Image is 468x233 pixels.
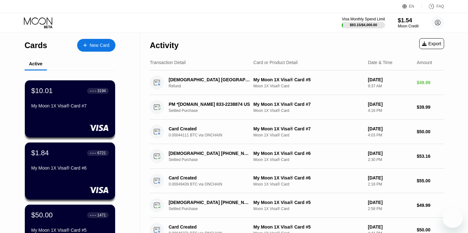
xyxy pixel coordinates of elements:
[417,60,432,65] div: Amount
[253,126,363,131] div: My Moon 1X Visa® Card #7
[368,175,412,180] div: [DATE]
[368,200,412,205] div: [DATE]
[150,144,444,169] div: [DEMOGRAPHIC_DATA] [PHONE_NUMBER] USSettled PurchaseMy Moon 1X Visa® Card #6Moon 1X Visa® Card[DA...
[342,17,385,21] div: Visa Monthly Spend Limit
[150,120,444,144] div: Card Created0.00044111 BTC via ONCHAINMy Moon 1X Visa® Card #7Moon 1X Visa® Card[DATE]4:03 PM$50.00
[169,126,251,131] div: Card Created
[253,133,363,137] div: Moon 1X Visa® Card
[368,133,412,137] div: 4:03 PM
[150,60,186,65] div: Transaction Detail
[90,90,96,92] div: ● ● ● ●
[350,23,377,27] div: $93.15 / $4,000.00
[169,175,251,180] div: Card Created
[417,154,444,159] div: $53.16
[368,224,412,229] div: [DATE]
[253,224,363,229] div: My Moon 1X Visa® Card #5
[31,149,49,157] div: $1.84
[169,133,257,137] div: 0.00044111 BTC via ONCHAIN
[31,228,109,233] div: My Moon 1X Visa® Card #5
[150,169,444,193] div: Card Created0.00049439 BTC via ONCHAINMy Moon 1X Visa® Card #6Moon 1X Visa® Card[DATE]2:18 PM$55.00
[253,102,363,107] div: My Moon 1X Visa® Card #7
[422,3,444,10] div: FAQ
[422,41,441,46] div: Export
[169,151,251,156] div: [DEMOGRAPHIC_DATA] [PHONE_NUMBER] US
[29,61,42,66] div: Active
[368,157,412,162] div: 2:30 PM
[253,182,363,186] div: Moon 1X Visa® Card
[169,200,251,205] div: [DEMOGRAPHIC_DATA] [PHONE_NUMBER] US
[368,207,412,211] div: 2:58 PM
[417,129,444,134] div: $50.00
[409,4,414,9] div: EN
[150,193,444,218] div: [DEMOGRAPHIC_DATA] [PHONE_NUMBER] USSettled PurchaseMy Moon 1X Visa® Card #5Moon 1X Visa® Card[DA...
[253,108,363,113] div: Moon 1X Visa® Card
[253,207,363,211] div: Moon 1X Visa® Card
[417,80,444,85] div: $49.99
[150,41,179,50] div: Activity
[31,87,53,95] div: $10.01
[97,89,106,93] div: 3194
[31,103,109,108] div: My Moon 1X Visa® Card #7
[169,102,251,107] div: PM *[DOMAIN_NAME] 833-2238874 US
[77,39,115,52] div: New Card
[169,182,257,186] div: 0.00049439 BTC via ONCHAIN
[398,17,419,28] div: $1.54Moon Credit
[25,142,115,200] div: $1.84● ● ● ●6721My Moon 1X Visa® Card #6
[169,207,257,211] div: Settled Purchase
[417,105,444,110] div: $39.99
[368,151,412,156] div: [DATE]
[253,60,298,65] div: Card or Product Detail
[253,77,363,82] div: My Moon 1X Visa® Card #5
[90,43,109,48] div: New Card
[368,108,412,113] div: 4:16 PM
[169,77,251,82] div: [DEMOGRAPHIC_DATA] [GEOGRAPHIC_DATA] US
[253,175,363,180] div: My Moon 1X Visa® Card #6
[31,211,53,219] div: $50.00
[368,126,412,131] div: [DATE]
[150,70,444,95] div: [DEMOGRAPHIC_DATA] [GEOGRAPHIC_DATA] USRefundMy Moon 1X Visa® Card #5Moon 1X Visa® Card[DATE]9:37...
[25,41,47,50] div: Cards
[436,4,444,9] div: FAQ
[253,157,363,162] div: Moon 1X Visa® Card
[90,152,96,154] div: ● ● ● ●
[253,200,363,205] div: My Moon 1X Visa® Card #5
[342,17,385,28] div: Visa Monthly Spend Limit$93.15/$4,000.00
[398,24,419,28] div: Moon Credit
[97,213,106,217] div: 1471
[31,165,109,171] div: My Moon 1X Visa® Card #6
[97,151,106,155] div: 6721
[169,224,251,229] div: Card Created
[150,95,444,120] div: PM *[DOMAIN_NAME] 833-2238874 USSettled PurchaseMy Moon 1X Visa® Card #7Moon 1X Visa® Card[DATE]4...
[90,214,96,216] div: ● ● ● ●
[417,178,444,183] div: $55.00
[419,38,444,49] div: Export
[253,151,363,156] div: My Moon 1X Visa® Card #6
[25,80,115,137] div: $10.01● ● ● ●3194My Moon 1X Visa® Card #7
[368,84,412,88] div: 9:37 AM
[253,84,363,88] div: Moon 1X Visa® Card
[368,60,392,65] div: Date & Time
[417,203,444,208] div: $49.99
[417,227,444,232] div: $50.00
[169,108,257,113] div: Settled Purchase
[169,157,257,162] div: Settled Purchase
[442,208,463,228] iframe: Button to launch messaging window
[402,3,422,10] div: EN
[398,17,419,24] div: $1.54
[368,182,412,186] div: 2:18 PM
[368,77,412,82] div: [DATE]
[368,102,412,107] div: [DATE]
[169,84,257,88] div: Refund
